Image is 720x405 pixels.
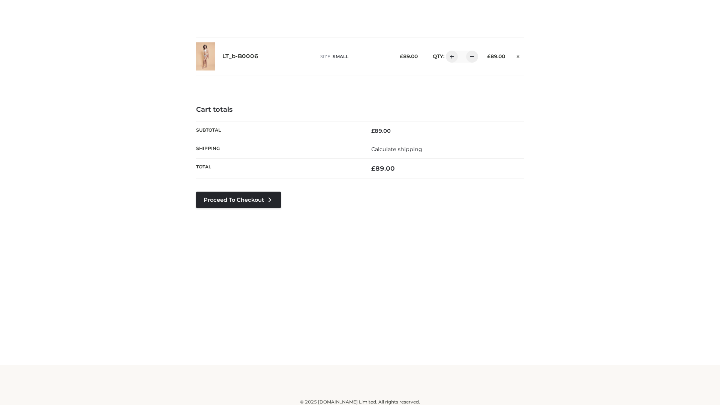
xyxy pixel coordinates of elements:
th: Total [196,159,360,178]
a: LT_b-B0006 [222,53,258,60]
th: Subtotal [196,121,360,140]
p: size : [320,53,388,60]
a: Proceed to Checkout [196,192,281,208]
span: £ [371,127,375,134]
span: £ [371,165,375,172]
h4: Cart totals [196,106,524,114]
span: £ [400,53,403,59]
th: Shipping [196,140,360,158]
bdi: 89.00 [487,53,505,59]
div: QTY: [425,51,475,63]
bdi: 89.00 [371,127,391,134]
a: Calculate shipping [371,146,422,153]
bdi: 89.00 [400,53,418,59]
span: £ [487,53,490,59]
a: Remove this item [513,51,524,60]
span: SMALL [333,54,348,59]
bdi: 89.00 [371,165,395,172]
